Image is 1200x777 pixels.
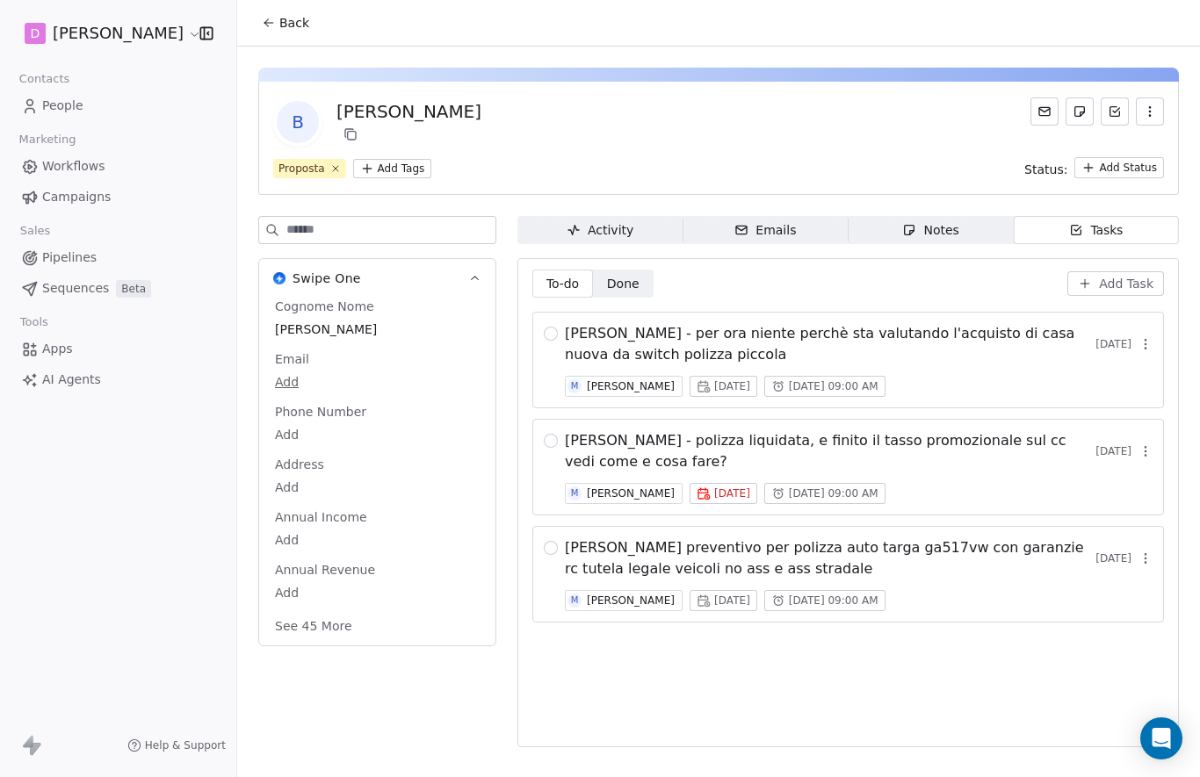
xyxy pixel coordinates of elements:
span: [PERSON_NAME] - per ora niente perchè sta valutando l'acquisto di casa nuova da switch polizza pi... [565,323,1095,365]
a: People [14,91,222,120]
span: Add [275,426,480,443]
div: Proposta [278,161,325,176]
a: Workflows [14,152,222,181]
span: Swipe One [293,270,361,287]
a: SequencesBeta [14,274,222,303]
a: AI Agents [14,365,222,394]
span: Address [271,456,328,473]
a: Pipelines [14,243,222,272]
div: [PERSON_NAME] [587,487,675,500]
button: D[PERSON_NAME] [21,18,187,48]
span: Sales [12,218,58,244]
div: Swipe OneSwipe One [259,298,495,645]
a: Apps [14,335,222,363]
span: Beta [116,280,151,298]
button: Add Task [1067,271,1164,296]
span: Sequences [42,279,109,298]
span: [DATE] 09:00 AM [789,379,878,393]
div: M [571,594,579,608]
span: Tools [12,309,55,335]
span: [DATE] [714,594,750,608]
button: Add Tags [353,159,432,178]
span: Contacts [11,66,77,92]
button: [DATE] 09:00 AM [764,590,886,611]
span: [PERSON_NAME] preventivo per polizza auto targa ga517vw con garanzie rc tutela legale veicoli no ... [565,537,1095,579]
span: Marketing [11,126,83,153]
button: See 45 More [264,610,363,642]
div: [PERSON_NAME] [587,380,675,392]
span: Annual Revenue [271,561,379,579]
span: Add [275,373,480,391]
div: Activity [567,221,633,240]
span: [DATE] [714,486,750,500]
img: Swipe One [273,272,286,284]
span: Annual Income [271,508,371,526]
span: D [31,25,40,42]
span: Apps [42,340,73,358]
span: B [277,101,319,143]
button: [DATE] 09:00 AM [764,376,886,397]
span: People [42,97,83,115]
a: Campaigns [14,183,222,212]
button: Back [251,7,320,39]
span: Back [279,14,309,32]
span: Pipelines [42,248,97,267]
div: M [571,379,579,393]
div: [PERSON_NAME] [587,594,675,607]
div: Open Intercom Messenger [1140,717,1182,759]
button: Add Status [1074,157,1164,178]
span: [PERSON_NAME] - polizza liquidata, e finito il tasso promozionale sul cc vedi come e cosa fare? [565,430,1095,472]
button: [DATE] 09:00 AM [764,483,886,504]
div: Emails [734,221,796,240]
span: [PERSON_NAME] [275,320,480,338]
div: Notes [902,221,958,240]
div: M [571,486,579,500]
span: Status: [1024,161,1067,178]
span: Add [275,531,480,549]
span: [DATE] 09:00 AM [789,594,878,608]
span: [DATE] [714,379,750,393]
span: Cognome Nome [271,298,378,315]
span: Workflows [42,157,105,176]
button: [DATE] [690,590,757,611]
span: Campaigns [42,188,111,206]
span: Phone Number [271,403,370,421]
span: [DATE] 09:00 AM [789,486,878,500]
span: Email [271,350,313,368]
div: [PERSON_NAME] [336,99,481,124]
span: [PERSON_NAME] [53,22,184,45]
button: [DATE] [690,376,757,397]
span: Add Task [1099,275,1153,292]
button: Swipe OneSwipe One [259,259,495,298]
span: Help & Support [145,738,226,752]
span: Add [275,584,480,601]
span: [DATE] [1095,337,1131,351]
span: [DATE] [1095,551,1131,565]
span: [DATE] [1095,444,1131,458]
button: [DATE] [690,483,757,504]
a: Help & Support [127,738,226,752]
span: Done [607,275,640,293]
span: AI Agents [42,371,101,389]
span: Add [275,478,480,496]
